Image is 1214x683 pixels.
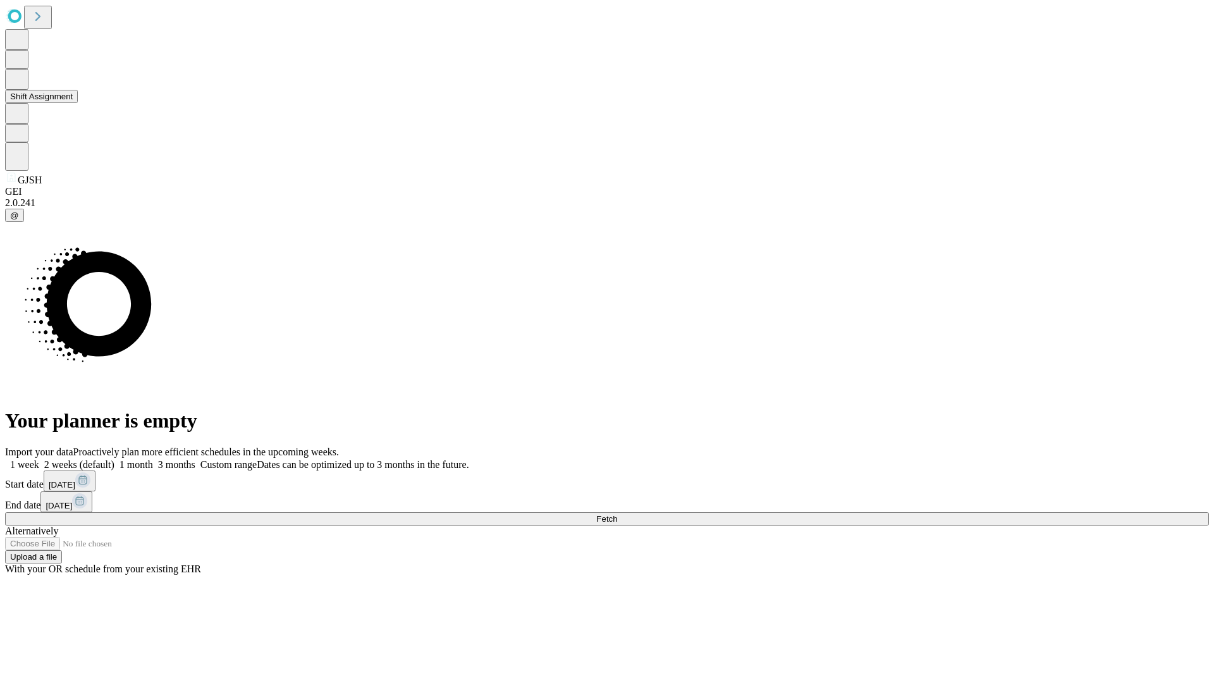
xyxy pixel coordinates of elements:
[18,175,42,185] span: GJSH
[46,501,72,510] span: [DATE]
[5,409,1209,433] h1: Your planner is empty
[44,471,95,491] button: [DATE]
[5,526,58,536] span: Alternatively
[5,90,78,103] button: Shift Assignment
[40,491,92,512] button: [DATE]
[10,459,39,470] span: 1 week
[596,514,617,524] span: Fetch
[5,471,1209,491] div: Start date
[44,459,114,470] span: 2 weeks (default)
[200,459,257,470] span: Custom range
[73,446,339,457] span: Proactively plan more efficient schedules in the upcoming weeks.
[5,197,1209,209] div: 2.0.241
[5,491,1209,512] div: End date
[5,550,62,563] button: Upload a file
[10,211,19,220] span: @
[49,480,75,489] span: [DATE]
[5,446,73,457] span: Import your data
[5,563,201,574] span: With your OR schedule from your existing EHR
[158,459,195,470] span: 3 months
[257,459,469,470] span: Dates can be optimized up to 3 months in the future.
[5,186,1209,197] div: GEI
[5,512,1209,526] button: Fetch
[5,209,24,222] button: @
[120,459,153,470] span: 1 month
